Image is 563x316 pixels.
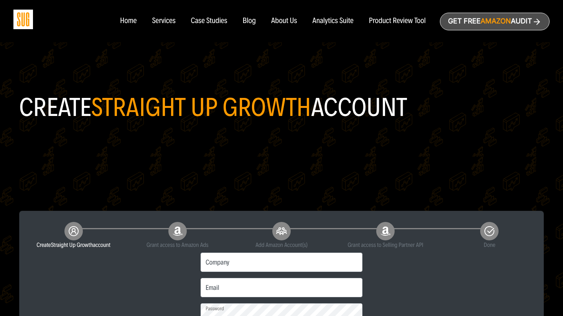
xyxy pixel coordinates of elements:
small: Done [443,240,536,250]
a: Product Review Tool [369,17,426,25]
small: Create account [27,240,120,250]
small: Grant access to Amazon Ads [131,240,224,250]
span: Amazon [481,17,511,25]
span: Straight Up Growth [51,241,93,248]
input: Email [201,278,362,297]
a: Home [120,17,137,25]
small: Add Amazon Account(s) [235,240,328,250]
input: Company [201,253,362,272]
span: Straight Up Growth [91,92,311,123]
h1: Create account [19,96,544,119]
a: About Us [271,17,297,25]
img: Sug [13,10,33,29]
a: Case Studies [191,17,227,25]
a: Blog [243,17,256,25]
small: Grant access to Selling Partner API [339,240,432,250]
a: Analytics Suite [313,17,354,25]
a: Services [152,17,175,25]
a: Get freeAmazonAudit [440,13,550,30]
